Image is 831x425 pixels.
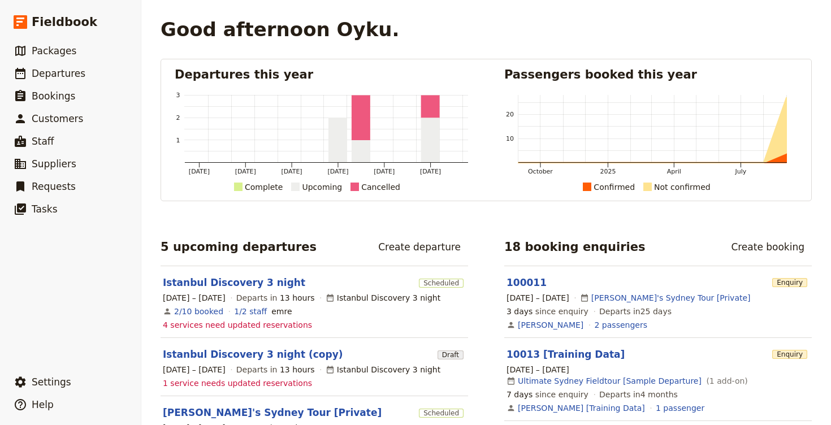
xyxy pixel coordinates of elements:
span: Scheduled [419,409,464,418]
span: 7 days [507,390,533,399]
div: Complete [245,180,283,194]
tspan: 2025 [600,168,616,175]
tspan: [DATE] [282,168,302,175]
tspan: [DATE] [235,168,256,175]
a: [PERSON_NAME]'s Sydney Tour [Private] [591,292,751,303]
a: [PERSON_NAME] [518,319,583,331]
span: 1 service needs updated reservations [163,378,312,389]
tspan: 1 [176,137,180,144]
a: 1/2 staff [234,306,267,317]
tspan: [DATE] [374,168,395,175]
span: [DATE] – [DATE] [507,292,569,303]
span: Customers [32,113,83,124]
span: Suppliers [32,158,76,170]
span: Enquiry [772,278,807,287]
a: 10013 [Training Data] [507,349,625,360]
tspan: 3 [176,92,180,99]
span: Departs in [236,364,315,375]
a: Ultimate Sydney Fieldtour [Sample Departure] [518,375,702,387]
span: [DATE] – [DATE] [507,364,569,375]
div: Istanbul Discovery 3 night [326,364,440,375]
div: Istanbul Discovery 3 night [326,292,440,303]
span: Staff [32,136,54,147]
tspan: [DATE] [327,168,348,175]
span: Enquiry [772,350,807,359]
span: Fieldbook [32,14,97,31]
a: Create departure [371,237,468,257]
span: 13 hours [280,293,315,302]
span: Settings [32,376,71,388]
span: Departures [32,68,85,79]
h2: Departures this year [175,66,468,83]
a: Create booking [724,237,812,257]
div: Not confirmed [654,180,711,194]
span: Requests [32,181,76,192]
tspan: July [735,168,747,175]
h2: 18 booking enquiries [504,238,646,255]
span: since enquiry [507,306,588,317]
span: Packages [32,45,76,57]
div: Upcoming [302,180,342,194]
tspan: 10 [506,135,514,142]
a: 100011 [507,277,547,288]
span: Departs in 25 days [599,306,672,317]
span: ( 1 add-on ) [704,375,748,387]
span: 4 services need updated reservations [163,319,312,331]
a: Istanbul Discovery 3 night (copy) [163,348,343,361]
h1: Good afternoon Oyku. [161,18,399,41]
tspan: [DATE] [189,168,210,175]
span: Departs in [236,292,315,303]
span: 13 hours [280,365,315,374]
a: [PERSON_NAME] [Training Data] [518,402,645,414]
span: [DATE] – [DATE] [163,364,226,375]
span: Departs in 4 months [599,389,678,400]
span: Tasks [32,203,58,215]
h2: Passengers booked this year [504,66,798,83]
tspan: [DATE] [420,168,441,175]
tspan: October [528,168,553,175]
tspan: April [667,168,681,175]
div: Cancelled [361,180,400,194]
div: Confirmed [594,180,635,194]
tspan: 20 [506,111,514,118]
span: since enquiry [507,389,588,400]
h2: 5 upcoming departures [161,238,317,255]
span: [DATE] – [DATE] [163,292,226,303]
span: emre [271,306,292,317]
span: Draft [438,350,464,359]
a: View the passengers for this booking [656,402,704,414]
a: View the bookings for this departure [174,306,223,317]
tspan: 2 [176,114,180,122]
a: Istanbul Discovery 3 night [163,276,305,289]
a: View the passengers for this booking [595,319,647,331]
span: Help [32,399,54,410]
span: 3 days [507,307,533,316]
a: [PERSON_NAME]'s Sydney Tour [Private] [163,406,382,419]
span: Bookings [32,90,75,102]
span: Scheduled [419,279,464,288]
